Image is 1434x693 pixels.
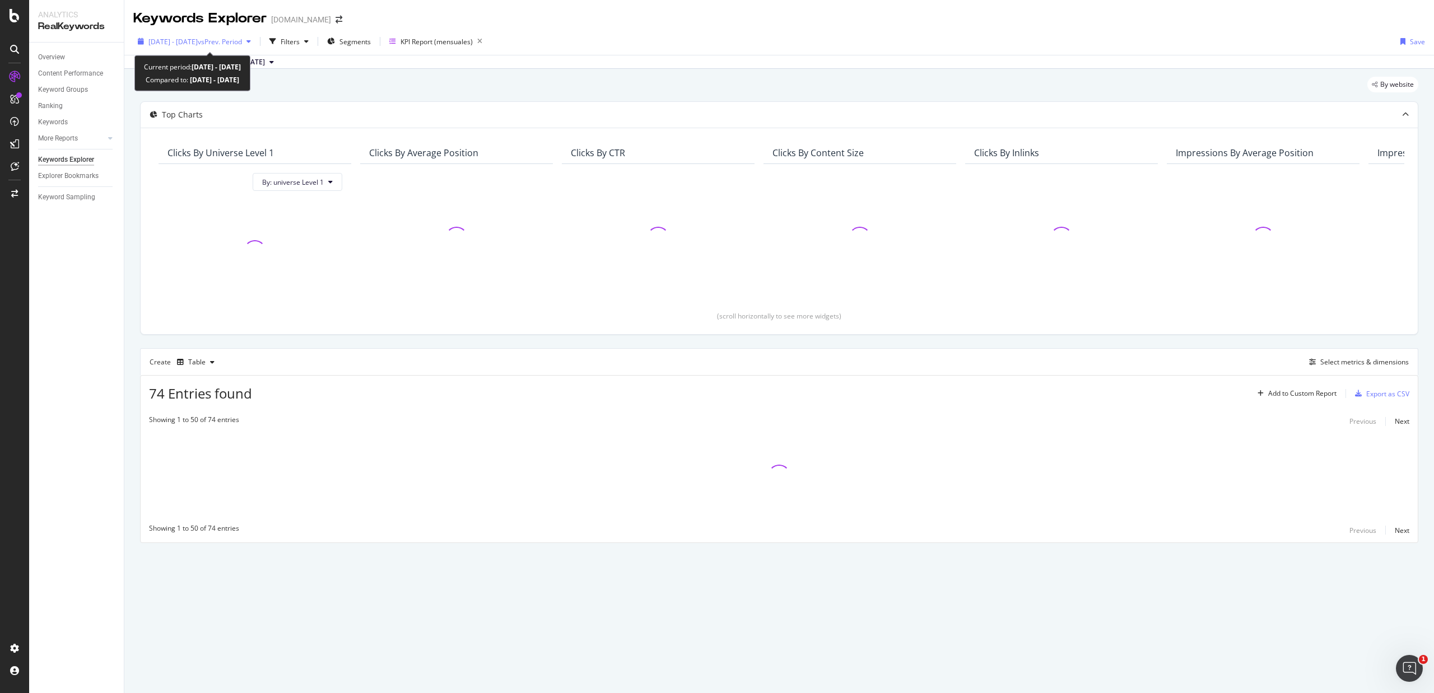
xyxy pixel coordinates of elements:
div: Clicks By Content Size [772,147,864,158]
div: Explorer Bookmarks [38,170,99,182]
button: [DATE] [239,55,278,69]
div: Showing 1 to 50 of 74 entries [149,415,239,428]
div: Clicks By Average Position [369,147,478,158]
span: 74 Entries found [149,384,252,402]
span: [DATE] - [DATE] [148,37,198,46]
div: Previous [1349,526,1376,535]
b: [DATE] - [DATE] [188,75,239,85]
div: Ranking [38,100,63,112]
div: Showing 1 to 50 of 74 entries [149,523,239,537]
div: [DOMAIN_NAME] [271,14,331,25]
span: By website [1380,81,1414,88]
div: Keywords Explorer [133,9,267,28]
button: Next [1395,523,1409,537]
div: arrow-right-arrow-left [336,16,342,24]
div: More Reports [38,133,78,144]
div: Previous [1349,416,1376,426]
a: Keywords Explorer [38,154,116,166]
div: Clicks By CTR [571,147,625,158]
div: Current period: [144,60,241,73]
span: By: universe Level 1 [262,177,324,187]
button: Table [173,353,219,371]
div: Impressions By Average Position [1176,147,1314,158]
a: Ranking [38,100,116,112]
button: Previous [1349,523,1376,537]
div: KPI Report (mensuales) [401,37,473,46]
div: Next [1395,526,1409,535]
div: Top Charts [162,109,203,120]
div: Add to Custom Report [1268,390,1337,397]
span: 1 [1419,655,1428,664]
div: Table [188,359,206,366]
a: More Reports [38,133,105,144]
button: Add to Custom Report [1253,385,1337,402]
button: Filters [265,32,313,50]
div: Keyword Sampling [38,191,95,203]
div: Overview [38,51,65,63]
a: Keyword Sampling [38,191,116,203]
div: Keywords Explorer [38,154,94,166]
div: Save [1410,37,1425,46]
a: Keyword Groups [38,84,116,96]
a: Overview [38,51,116,63]
div: Create [150,353,219,371]
div: Compared to: [146,73,239,86]
div: Clicks By Inlinks [974,147,1039,158]
div: RealKeywords [38,20,115,33]
a: Explorer Bookmarks [38,170,116,182]
div: Content Performance [38,68,103,79]
button: Previous [1349,415,1376,428]
div: Clicks By universe Level 1 [167,147,274,158]
div: Export as CSV [1366,389,1409,399]
button: Save [1396,32,1425,50]
a: Content Performance [38,68,116,79]
a: Keywords [38,116,116,128]
span: 2025 Jul. 31st [243,57,265,67]
b: [DATE] - [DATE] [192,62,241,72]
div: legacy label [1367,77,1418,92]
button: Select metrics & dimensions [1305,355,1409,369]
div: Select metrics & dimensions [1320,357,1409,367]
button: Segments [323,32,375,50]
button: Next [1395,415,1409,428]
div: Analytics [38,9,115,20]
button: KPI Report (mensuales) [385,32,487,50]
span: Segments [339,37,371,46]
button: Export as CSV [1351,385,1409,402]
button: By: universe Level 1 [253,173,342,191]
button: [DATE] - [DATE]vsPrev. Period [133,32,255,50]
iframe: Intercom live chat [1396,655,1423,682]
div: (scroll horizontally to see more widgets) [154,311,1404,321]
div: Keyword Groups [38,84,88,96]
div: Filters [281,37,300,46]
div: Keywords [38,116,68,128]
div: Next [1395,416,1409,426]
span: vs Prev. Period [198,37,242,46]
